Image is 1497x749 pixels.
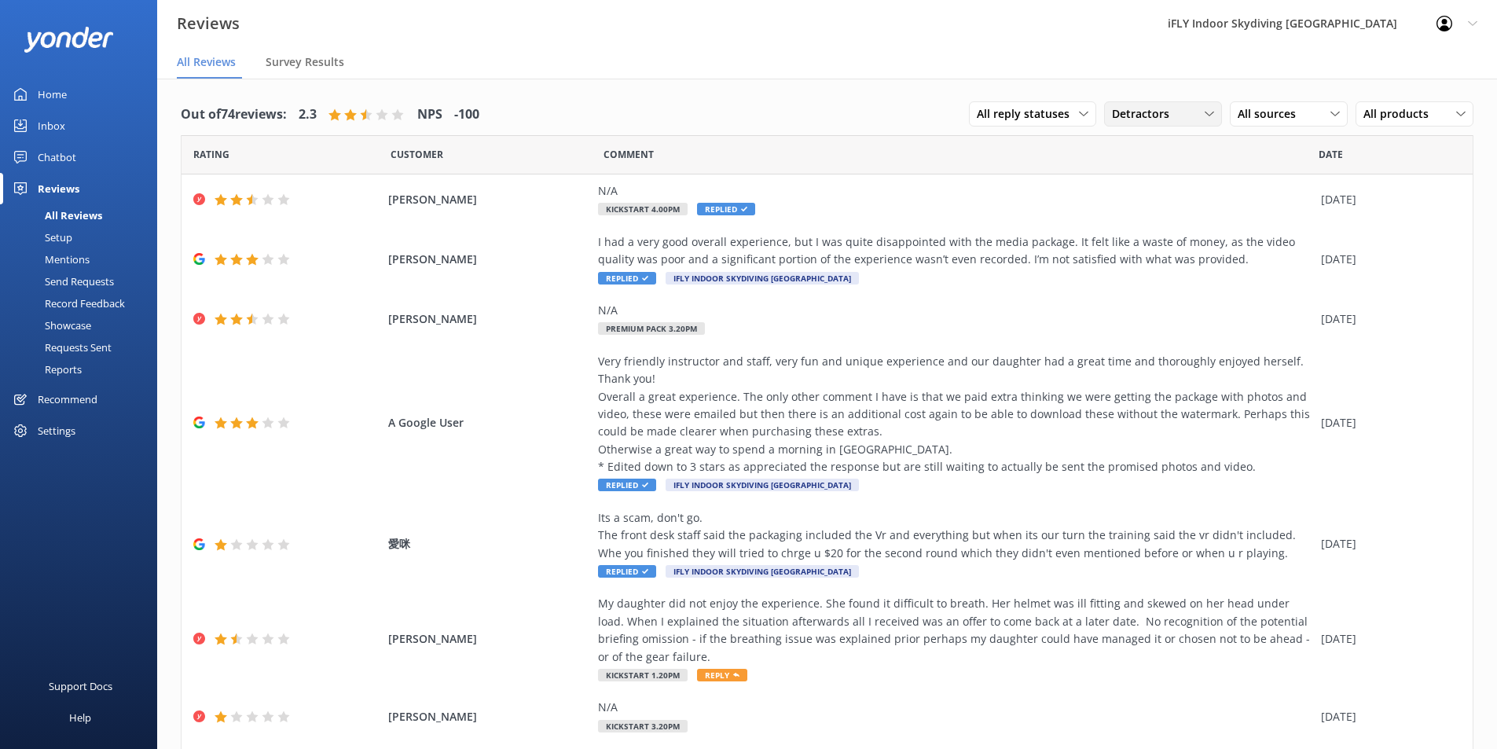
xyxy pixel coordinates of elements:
a: Record Feedback [9,292,157,314]
h4: Out of 74 reviews: [181,105,287,125]
h3: Reviews [177,11,240,36]
span: A Google User [388,414,591,431]
div: Record Feedback [9,292,125,314]
span: Kickstart 1.20pm [598,669,688,681]
div: Setup [9,226,72,248]
a: All Reviews [9,204,157,226]
h4: 2.3 [299,105,317,125]
div: Requests Sent [9,336,112,358]
div: [DATE] [1321,630,1453,648]
span: Replied [598,272,656,285]
div: N/A [598,302,1313,319]
div: Home [38,79,67,110]
span: iFLY Indoor Skydiving [GEOGRAPHIC_DATA] [666,272,859,285]
div: Settings [38,415,75,446]
span: Question [604,147,654,162]
a: Mentions [9,248,157,270]
span: iFLY Indoor Skydiving [GEOGRAPHIC_DATA] [666,479,859,491]
div: I had a very good overall experience, but I was quite disappointed with the media package. It fel... [598,233,1313,269]
span: All products [1363,105,1438,123]
span: 愛咪 [388,535,591,553]
span: Detractors [1112,105,1179,123]
div: Support Docs [49,670,112,702]
div: [DATE] [1321,414,1453,431]
span: [PERSON_NAME] [388,251,591,268]
div: Very friendly instructor and staff, very fun and unique experience and our daughter had a great t... [598,353,1313,476]
span: Date [1319,147,1343,162]
span: Replied [697,203,755,215]
h4: -100 [454,105,479,125]
span: Replied [598,565,656,578]
div: [DATE] [1321,191,1453,208]
a: Setup [9,226,157,248]
a: Requests Sent [9,336,157,358]
span: All reply statuses [977,105,1079,123]
a: Reports [9,358,157,380]
div: Help [69,702,91,733]
div: My daughter did not enjoy the experience. She found it difficult to breath. Her helmet was ill fi... [598,595,1313,666]
span: Date [193,147,229,162]
div: [DATE] [1321,535,1453,553]
span: Kickstart 3.20pm [598,720,688,732]
h4: NPS [417,105,442,125]
span: [PERSON_NAME] [388,310,591,328]
span: iFLY Indoor Skydiving [GEOGRAPHIC_DATA] [666,565,859,578]
div: Its a scam, don't go. The front desk staff said the packaging included the Vr and everything but ... [598,509,1313,562]
span: Reply [697,669,747,681]
div: N/A [598,182,1313,200]
div: [DATE] [1321,708,1453,725]
a: Showcase [9,314,157,336]
span: Replied [598,479,656,491]
div: Send Requests [9,270,114,292]
span: [PERSON_NAME] [388,630,591,648]
div: Recommend [38,384,97,415]
a: Send Requests [9,270,157,292]
div: Inbox [38,110,65,141]
div: Reports [9,358,82,380]
div: Mentions [9,248,90,270]
span: [PERSON_NAME] [388,708,591,725]
div: All Reviews [9,204,102,226]
span: Date [391,147,443,162]
span: Kickstart 4.00pm [598,203,688,215]
div: N/A [598,699,1313,716]
div: [DATE] [1321,310,1453,328]
span: All sources [1238,105,1305,123]
div: [DATE] [1321,251,1453,268]
div: Reviews [38,173,79,204]
span: [PERSON_NAME] [388,191,591,208]
span: Survey Results [266,54,344,70]
div: Showcase [9,314,91,336]
span: All Reviews [177,54,236,70]
div: Chatbot [38,141,76,173]
span: Premium Pack 3.20pm [598,322,705,335]
img: yonder-white-logo.png [24,27,114,53]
